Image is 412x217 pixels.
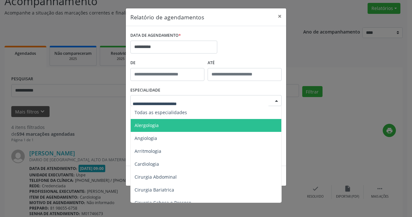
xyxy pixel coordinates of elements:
[130,85,160,95] label: ESPECIALIDADE
[135,161,159,167] span: Cardiologia
[135,135,157,141] span: Angiologia
[208,58,282,68] label: ATÉ
[135,109,187,115] span: Todas as especialidades
[130,31,181,41] label: DATA DE AGENDAMENTO
[130,58,204,68] label: De
[273,8,286,24] button: Close
[135,174,177,180] span: Cirurgia Abdominal
[130,13,204,21] h5: Relatório de agendamentos
[135,148,161,154] span: Arritmologia
[135,200,191,206] span: Cirurgia Cabeça e Pescoço
[135,122,159,128] span: Alergologia
[135,187,174,193] span: Cirurgia Bariatrica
